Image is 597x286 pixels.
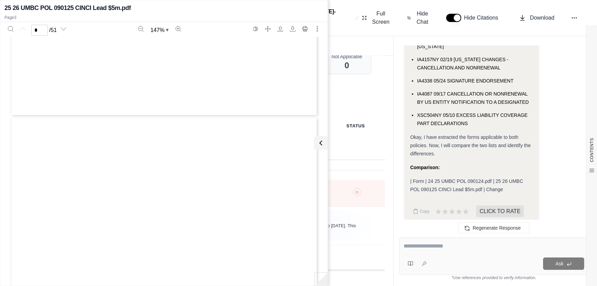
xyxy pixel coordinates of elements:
button: ○ [353,188,361,199]
button: Ask [543,257,584,270]
span: CLICK TO RATE [476,206,524,217]
span: Hide Chat [415,10,430,26]
span: Full Screen [371,10,391,26]
button: Switch to the dark theme [250,23,261,34]
button: Zoom out [135,23,146,34]
button: Copy [410,205,432,218]
strong: Comparison: [410,165,440,170]
button: Next page [58,23,69,34]
span: Copy [420,209,429,214]
span: Not Applicable [331,53,362,60]
input: Enter a page number [31,25,48,36]
span: 0 [345,60,349,71]
button: Open file [275,23,286,34]
button: Download [516,11,557,25]
span: IA4087 09/17 CANCELLATION OR NONRENEWAL BY US ENTITY NOTIFICATION TO A DESIGNATED [417,91,529,105]
th: Status [338,118,373,133]
span: Okay, I have extracted the forms applicable to both policies. Now, I will compare the two lists a... [410,134,531,156]
p: Page 3 [4,15,324,20]
div: *Use references provided to verify information. [399,275,589,280]
span: ○ [356,189,359,195]
button: Zoom document [148,25,171,36]
span: IA4157NY 02/19 [US_STATE] CHANGES - CANCELLATION AND NONRENEWAL [417,57,508,70]
span: CONTENTS [589,138,595,162]
button: Zoom in [173,23,184,34]
span: Hide Citations [464,14,503,22]
span: Regenerate Response [473,225,521,231]
button: Hide Chat [404,7,432,29]
span: | Form | 24 25 UMBC POL 090124.pdf | 25 26 UMBC POL 090125 CINCI Lead $5m.pdf | Change [410,178,523,192]
span: / 51 [49,26,57,34]
span: Download [530,14,554,22]
button: Full screen [262,23,273,34]
h2: 25 26 UMBC POL 090125 CINCI Lead $5m.pdf [4,3,131,13]
span: IA4338 05/24 SIGNATURE ENDORSEMENT [417,78,514,84]
span: 147 % [150,26,165,34]
button: More actions [312,23,323,34]
span: IA329NY 01/24 EXCLUSION - PERFLUORINATED COMPOUNDS (PFC) AND PERFLUOROALKYL AND POLYFLUOROALKYL S... [417,19,531,49]
button: Previous page [18,23,29,34]
button: Search [5,23,16,34]
span: Ask [555,261,563,266]
span: XSC504NY 05/10 EXCESS LIABILITY COVERAGE PART DECLARATIONS [417,112,528,126]
button: Download [287,23,298,34]
button: Print [300,23,311,34]
button: Regenerate Response [459,222,529,233]
button: Full Screen [359,7,393,29]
